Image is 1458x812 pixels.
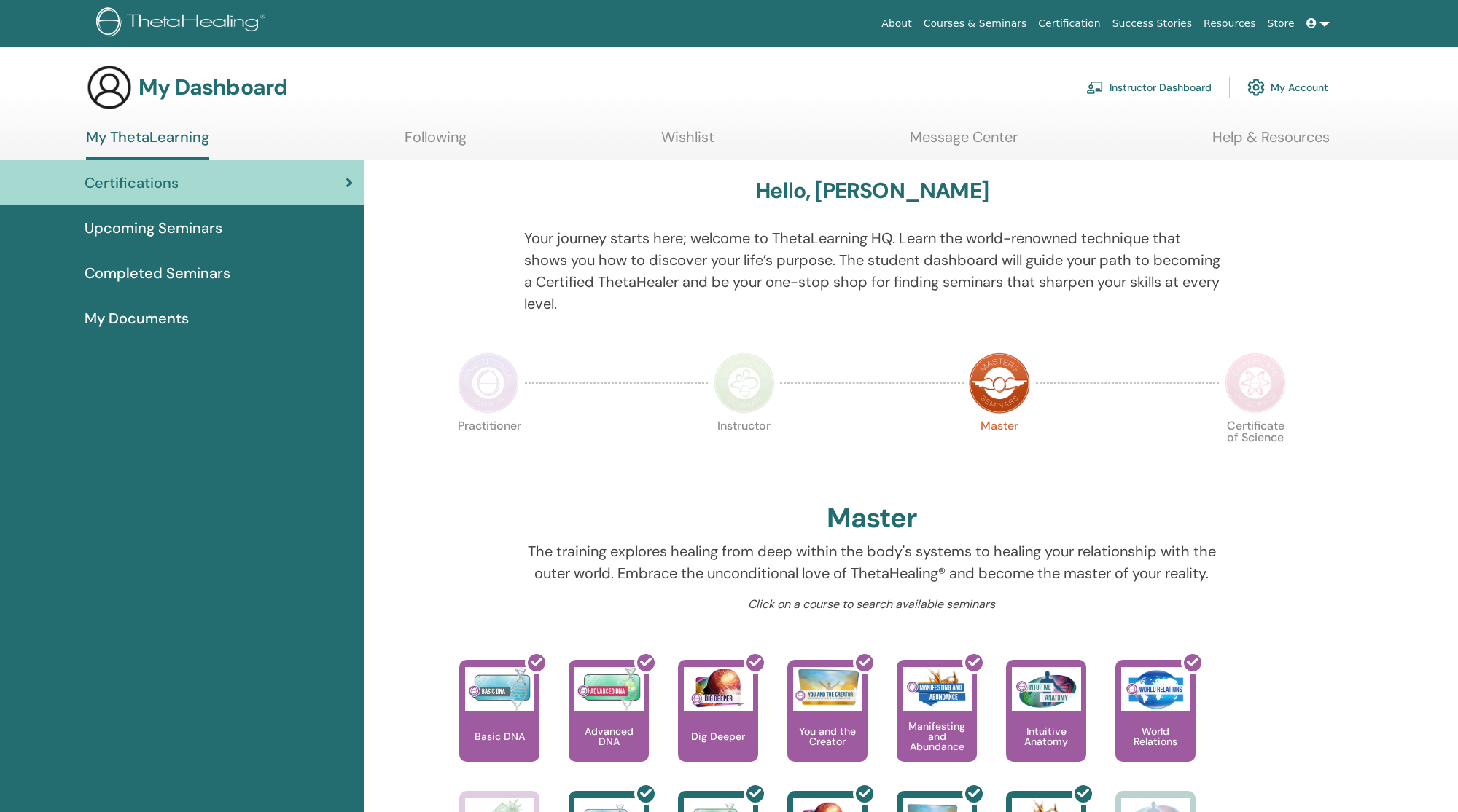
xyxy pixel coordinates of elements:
[465,667,534,711] img: Basic DNA
[678,660,758,791] a: Dig Deeper Dig Deeper
[897,721,977,752] p: Manifesting and Abundance
[1032,10,1106,37] a: Certification
[86,128,209,160] a: My ThetaLearning
[458,420,519,481] p: Practitioner
[1086,81,1104,94] img: chalkboard-teacher.svg
[459,660,539,791] a: Basic DNA Basic DNA
[1107,10,1198,37] a: Success Stories
[574,667,644,711] img: Advanced DNA
[1115,660,1196,791] a: World Relations World Relations
[903,667,972,711] img: Manifesting and Abundance
[1006,660,1086,791] a: Intuitive Anatomy Intuitive Anatomy
[1006,726,1086,746] p: Intuitive Anatomy
[685,731,751,741] p: Dig Deeper
[918,10,1033,37] a: Courses & Seminars
[96,7,270,40] img: logo.png
[85,307,189,329] span: My Documents
[793,667,862,707] img: You and the Creator
[1115,726,1196,746] p: World Relations
[787,660,868,791] a: You and the Creator You and the Creator
[1086,71,1212,103] a: Instructor Dashboard
[405,128,467,157] a: Following
[524,596,1220,613] p: Click on a course to search available seminars
[787,726,868,746] p: You and the Creator
[85,217,222,239] span: Upcoming Seminars
[1012,667,1081,711] img: Intuitive Anatomy
[1262,10,1301,37] a: Store
[969,352,1030,414] img: Master
[139,74,287,100] h3: My Dashboard
[1212,128,1330,157] a: Help & Resources
[1225,420,1286,481] p: Certificate of Science
[86,64,133,111] img: generic-user-icon.jpg
[524,540,1220,584] p: The training explores healing from deep within the body's systems to healing your relationship wi...
[1225,352,1286,414] img: Certificate of Science
[85,262,230,284] span: Completed Seminars
[714,352,775,414] img: Instructor
[1121,667,1190,711] img: World Relations
[755,178,989,204] h3: Hello, [PERSON_NAME]
[569,660,649,791] a: Advanced DNA Advanced DNA
[524,227,1220,315] p: Your journey starts here; welcome to ThetaLearning HQ. Learn the world-renowned technique that sh...
[569,726,649,746] p: Advanced DNA
[714,420,775,481] p: Instructor
[969,420,1030,481] p: Master
[897,660,977,791] a: Manifesting and Abundance Manifesting and Abundance
[1198,10,1262,37] a: Resources
[684,667,753,711] img: Dig Deeper
[1247,75,1265,100] img: cog.svg
[827,502,917,535] h2: Master
[1247,71,1328,103] a: My Account
[876,10,917,37] a: About
[85,172,179,194] span: Certifications
[458,352,519,414] img: Practitioner
[661,128,714,157] a: Wishlist
[910,128,1018,157] a: Message Center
